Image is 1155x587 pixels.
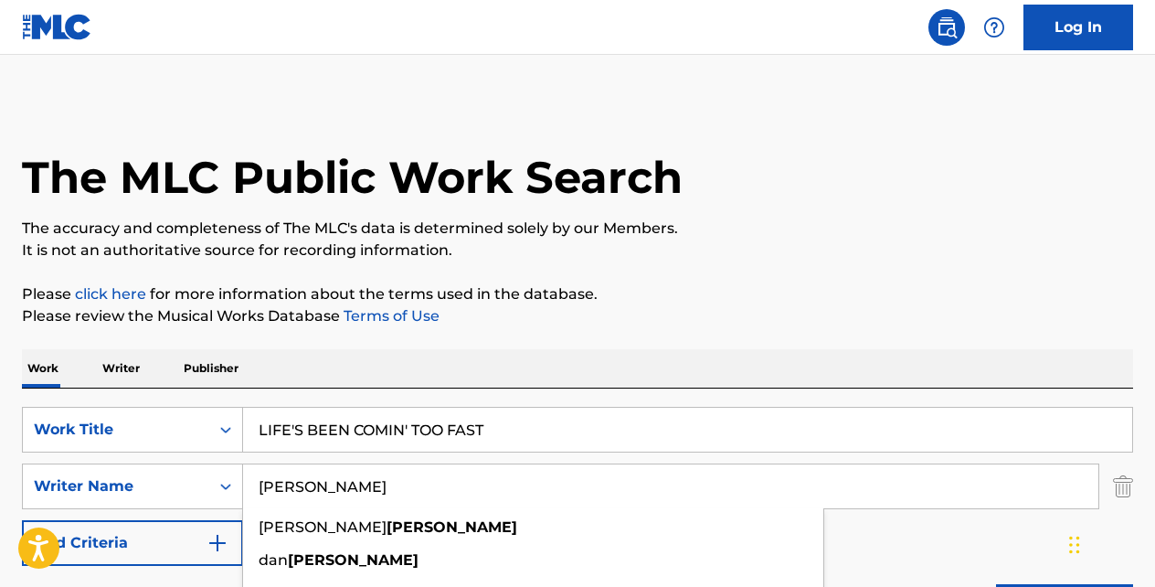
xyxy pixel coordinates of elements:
iframe: Chat Widget [1064,499,1155,587]
a: Log In [1023,5,1133,50]
a: Public Search [928,9,965,46]
div: Drag [1069,518,1080,572]
p: It is not an authoritative source for recording information. [22,240,1133,261]
p: Please for more information about the terms used in the database. [22,283,1133,305]
div: Help [976,9,1012,46]
p: Publisher [178,349,244,388]
img: help [983,16,1005,38]
span: dan [259,551,288,569]
a: Terms of Use [340,307,440,325]
span: [PERSON_NAME] [259,518,387,536]
p: Please review the Musical Works Database [22,305,1133,327]
button: Add Criteria [22,520,243,566]
img: MLC Logo [22,14,92,40]
img: search [936,16,958,38]
h1: The MLC Public Work Search [22,150,683,205]
div: Writer Name [34,475,198,497]
p: Writer [97,349,145,388]
a: click here [75,285,146,303]
img: 9d2ae6d4665cec9f34b9.svg [207,532,228,554]
p: The accuracy and completeness of The MLC's data is determined solely by our Members. [22,218,1133,240]
img: Delete Criterion [1113,464,1133,509]
div: Work Title [34,419,198,441]
strong: [PERSON_NAME] [387,518,517,536]
strong: [PERSON_NAME] [288,551,419,569]
p: Work [22,349,64,388]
